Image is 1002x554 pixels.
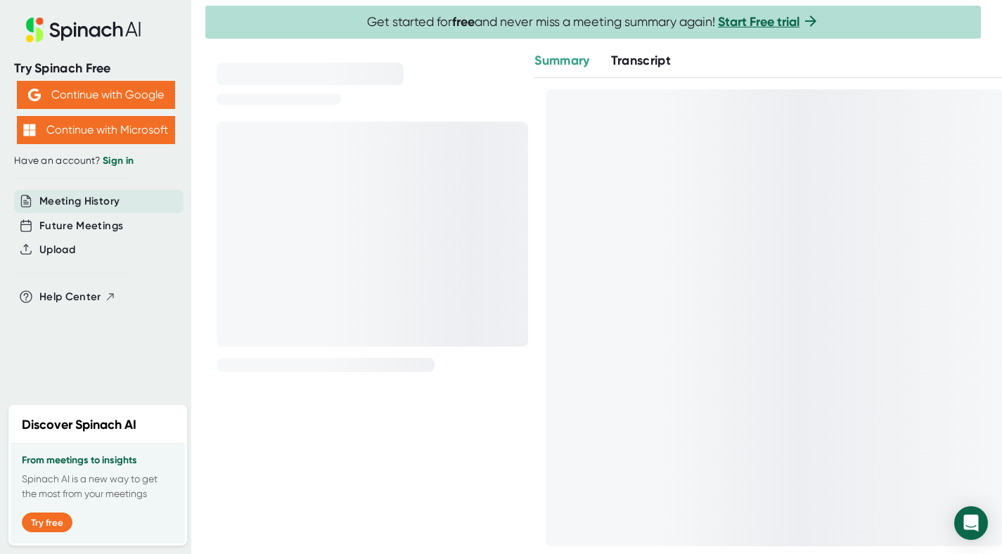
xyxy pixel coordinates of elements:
[17,116,175,144] button: Continue with Microsoft
[452,14,475,30] b: free
[39,289,101,305] span: Help Center
[718,14,799,30] a: Start Free trial
[22,455,174,466] h3: From meetings to insights
[103,155,134,167] a: Sign in
[14,155,177,167] div: Have an account?
[534,51,589,70] button: Summary
[14,60,177,77] div: Try Spinach Free
[39,242,75,258] button: Upload
[367,14,819,30] span: Get started for and never miss a meeting summary again!
[39,218,123,234] button: Future Meetings
[22,416,136,434] h2: Discover Spinach AI
[22,513,72,532] button: Try free
[22,472,174,501] p: Spinach AI is a new way to get the most from your meetings
[611,51,672,70] button: Transcript
[28,89,41,101] img: Aehbyd4JwY73AAAAAElFTkSuQmCC
[611,53,672,68] span: Transcript
[534,53,589,68] span: Summary
[17,81,175,109] button: Continue with Google
[39,289,116,305] button: Help Center
[39,193,120,210] button: Meeting History
[954,506,988,540] div: Open Intercom Messenger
